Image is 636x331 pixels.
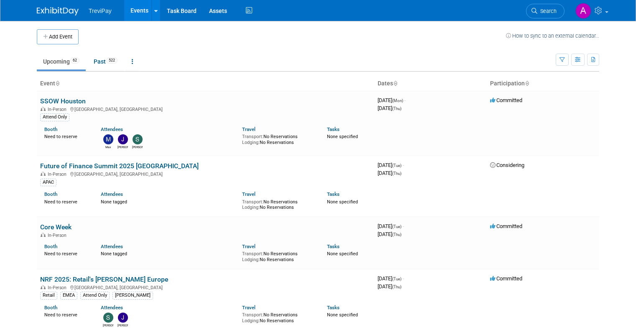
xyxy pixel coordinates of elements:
[112,292,153,299] div: [PERSON_NAME]
[392,171,401,176] span: (Thu)
[44,310,88,318] div: Need to reserve
[490,275,522,282] span: Committed
[378,97,406,103] span: [DATE]
[48,107,69,112] span: In-Person
[80,292,110,299] div: Attend Only
[118,313,128,323] img: Jeff Coppolo
[117,144,128,149] div: Jon Loveless
[242,318,260,323] span: Lodging:
[106,57,117,64] span: 522
[103,134,113,144] img: Max Almerico
[44,305,57,310] a: Booth
[117,323,128,328] div: Jeff Coppolo
[404,97,406,103] span: -
[403,275,404,282] span: -
[133,134,143,144] img: Santiago de la Lama
[44,132,88,140] div: Need to reserve
[40,113,69,121] div: Attend Only
[392,285,401,289] span: (Thu)
[327,251,358,257] span: None specified
[378,283,401,290] span: [DATE]
[392,98,403,103] span: (Mon)
[48,285,69,290] span: In-Person
[575,3,591,19] img: Alen Lovric
[101,198,236,205] div: None tagged
[242,312,263,318] span: Transport:
[37,54,86,69] a: Upcoming62
[242,198,314,210] div: No Reservations No Reservations
[403,223,404,229] span: -
[41,233,46,237] img: In-Person Event
[89,8,112,14] span: TreviPay
[393,80,397,87] a: Sort by Start Date
[103,144,113,149] div: Max Almerico
[327,312,358,318] span: None specified
[392,163,401,168] span: (Tue)
[327,244,340,249] a: Tasks
[327,134,358,139] span: None specified
[490,162,524,168] span: Considering
[403,162,404,168] span: -
[101,244,123,249] a: Attendees
[41,285,46,289] img: In-Person Event
[48,233,69,238] span: In-Person
[242,140,260,145] span: Lodging:
[327,305,340,310] a: Tasks
[378,170,401,176] span: [DATE]
[40,223,72,231] a: Core Week
[242,199,263,205] span: Transport:
[40,275,168,283] a: NRF 2025: Retail's [PERSON_NAME] Europe
[87,54,124,69] a: Past522
[378,275,404,282] span: [DATE]
[103,323,113,328] div: Sara Ouhsine
[44,198,88,205] div: Need to reserve
[242,251,263,257] span: Transport:
[392,106,401,111] span: (Thu)
[103,313,113,323] img: Sara Ouhsine
[44,249,88,257] div: Need to reserve
[44,191,57,197] a: Booth
[242,257,260,262] span: Lodging:
[242,205,260,210] span: Lodging:
[327,126,340,132] a: Tasks
[490,97,522,103] span: Committed
[378,231,401,237] span: [DATE]
[60,292,77,299] div: EMEA
[242,132,314,145] div: No Reservations No Reservations
[242,305,255,310] a: Travel
[41,172,46,176] img: In-Person Event
[40,97,86,105] a: SSOW Houston
[392,277,401,281] span: (Tue)
[242,134,263,139] span: Transport:
[392,232,401,237] span: (Thu)
[48,172,69,177] span: In-Person
[41,107,46,111] img: In-Person Event
[378,223,404,229] span: [DATE]
[242,126,255,132] a: Travel
[70,57,79,64] span: 62
[537,8,557,14] span: Search
[132,144,143,149] div: Santiago de la Lama
[506,33,599,39] a: How to sync to an external calendar...
[37,29,79,44] button: Add Event
[374,77,487,91] th: Dates
[490,223,522,229] span: Committed
[118,134,128,144] img: Jon Loveless
[327,191,340,197] a: Tasks
[40,105,371,112] div: [GEOGRAPHIC_DATA], [GEOGRAPHIC_DATA]
[378,105,401,111] span: [DATE]
[378,162,404,168] span: [DATE]
[242,249,314,262] div: No Reservations No Reservations
[44,126,57,132] a: Booth
[55,80,59,87] a: Sort by Event Name
[101,305,123,310] a: Attendees
[40,292,57,299] div: Retail
[101,249,236,257] div: None tagged
[525,80,529,87] a: Sort by Participation Type
[37,77,374,91] th: Event
[40,284,371,290] div: [GEOGRAPHIC_DATA], [GEOGRAPHIC_DATA]
[526,4,564,18] a: Search
[327,199,358,205] span: None specified
[242,191,255,197] a: Travel
[101,126,123,132] a: Attendees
